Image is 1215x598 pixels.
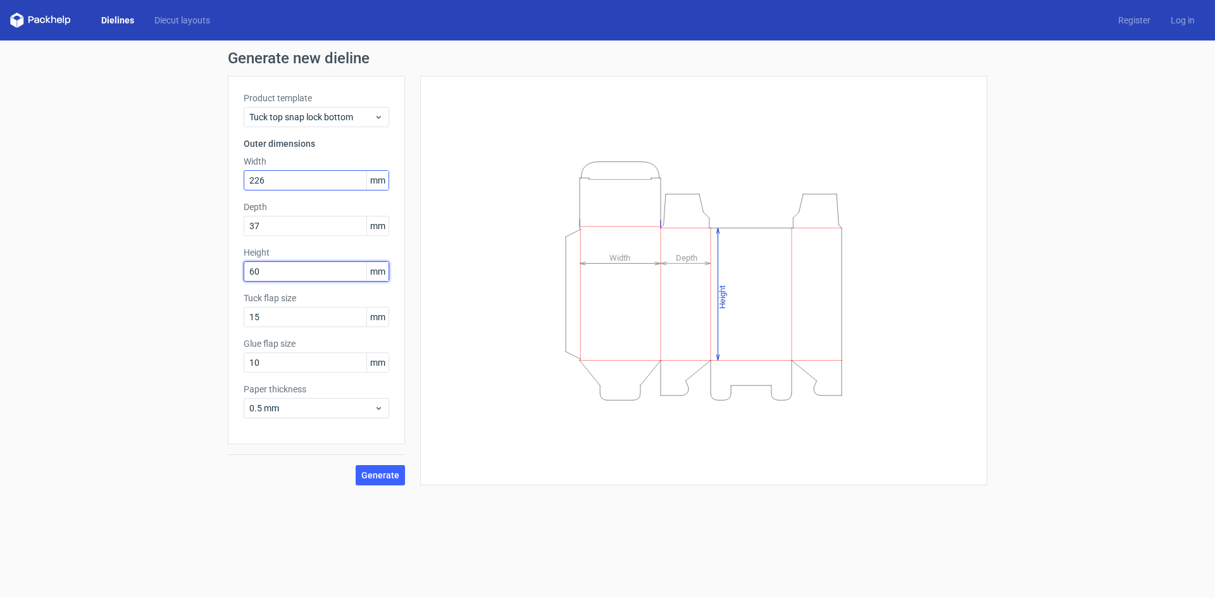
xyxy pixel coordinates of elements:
label: Tuck flap size [244,292,389,304]
label: Glue flap size [244,337,389,350]
tspan: Depth [676,252,697,262]
span: mm [366,308,389,327]
button: Generate [356,465,405,485]
label: Product template [244,92,389,104]
a: Diecut layouts [144,14,220,27]
label: Height [244,246,389,259]
label: Paper thickness [244,383,389,396]
tspan: Height [718,285,727,308]
span: Generate [361,471,399,480]
a: Dielines [91,14,144,27]
label: Width [244,155,389,168]
span: 0.5 mm [249,402,374,414]
h3: Outer dimensions [244,137,389,150]
span: mm [366,171,389,190]
span: mm [366,216,389,235]
span: mm [366,353,389,372]
label: Depth [244,201,389,213]
h1: Generate new dieline [228,51,987,66]
tspan: Width [609,252,630,262]
span: mm [366,262,389,281]
span: Tuck top snap lock bottom [249,111,374,123]
a: Log in [1161,14,1205,27]
a: Register [1108,14,1161,27]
